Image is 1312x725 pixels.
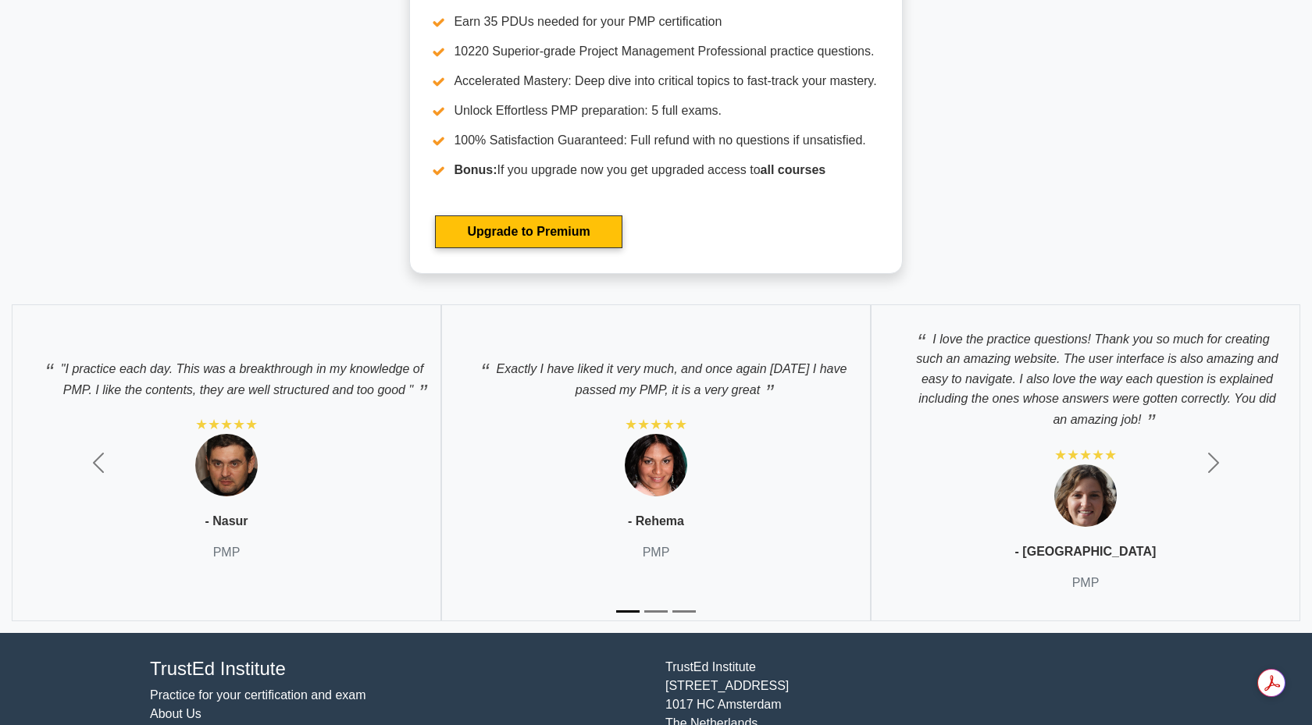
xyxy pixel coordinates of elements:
button: Slide 2 [644,602,668,620]
h4: TrustEd Institute [150,658,647,681]
p: "I practice each day. This was a breakthrough in my knowledge of PMP. I like the contents, they a... [28,350,425,400]
button: Slide 3 [672,602,696,620]
div: ★★★★★ [1054,446,1117,464]
p: PMP [643,543,670,562]
p: - [GEOGRAPHIC_DATA] [1015,542,1157,561]
p: PMP [1072,574,1100,592]
p: Exactly I have liked it very much, and once again [DATE] I have passed my PMP, it is a very great [458,350,854,400]
p: - Rehema [628,512,684,531]
button: Slide 1 [616,602,640,620]
a: About Us [150,707,201,720]
img: Testimonial 2 [625,434,687,496]
a: Upgrade to Premium [435,215,622,248]
p: PMP [213,543,241,562]
img: Testimonial 1 [195,434,258,496]
div: ★★★★★ [195,415,258,434]
p: - Nasur [205,512,248,531]
div: ★★★★★ [625,415,687,434]
p: I love the practice questions! Thank you so much for creating such an amazing website. The user i... [887,321,1284,430]
a: Practice for your certification and exam [150,688,366,702]
img: Testimonial 3 [1054,464,1117,527]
